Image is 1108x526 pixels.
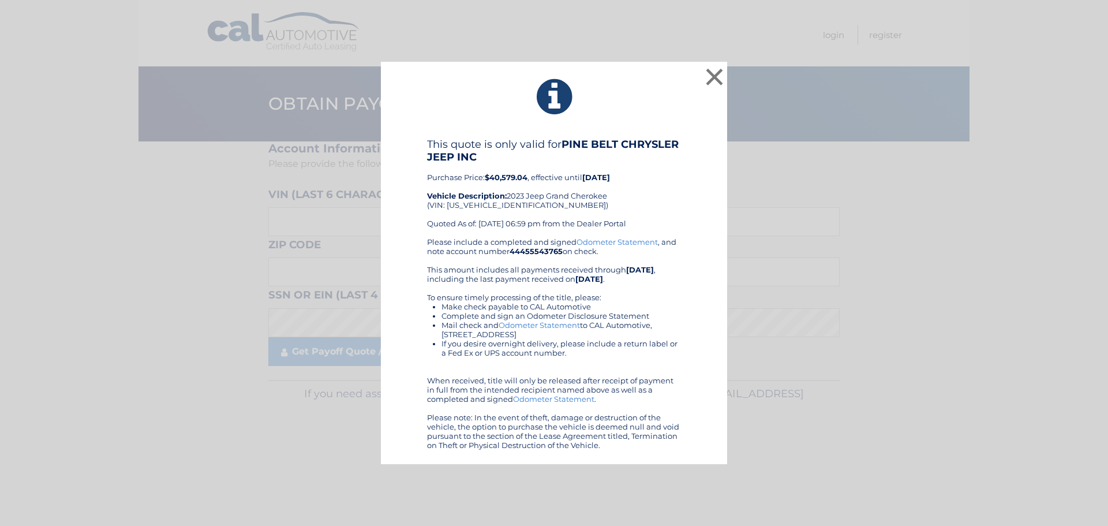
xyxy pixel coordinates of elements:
li: Make check payable to CAL Automotive [441,302,681,311]
a: Odometer Statement [577,237,658,247]
li: Mail check and to CAL Automotive, [STREET_ADDRESS] [441,320,681,339]
b: $40,579.04 [485,173,527,182]
li: Complete and sign an Odometer Disclosure Statement [441,311,681,320]
strong: Vehicle Description: [427,191,507,200]
b: 44455543765 [510,247,563,256]
div: Please include a completed and signed , and note account number on check. This amount includes al... [427,237,681,450]
b: [DATE] [626,265,654,274]
b: [DATE] [582,173,610,182]
a: Odometer Statement [499,320,580,330]
b: PINE BELT CHRYSLER JEEP INC [427,138,679,163]
div: Purchase Price: , effective until 2023 Jeep Grand Cherokee (VIN: [US_VEHICLE_IDENTIFICATION_NUMBE... [427,138,681,237]
b: [DATE] [575,274,603,283]
button: × [703,65,726,88]
h4: This quote is only valid for [427,138,681,163]
a: Odometer Statement [513,394,594,404]
li: If you desire overnight delivery, please include a return label or a Fed Ex or UPS account number. [441,339,681,357]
